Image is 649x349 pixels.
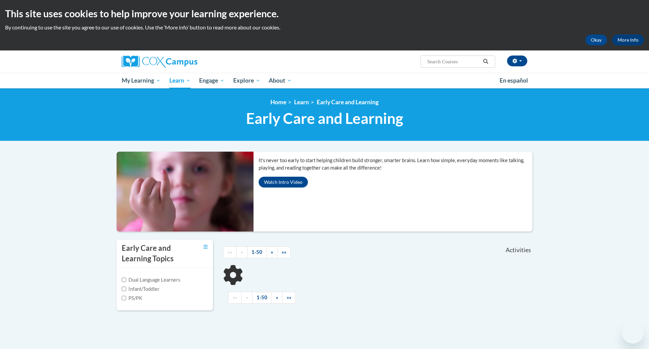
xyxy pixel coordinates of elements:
[122,295,142,302] label: PS/PK
[252,292,272,304] a: 1-50
[271,292,283,304] a: Next
[246,295,248,300] span: «
[507,56,527,66] button: Account Settings
[122,285,160,293] label: Infant/Toddler
[259,157,532,172] p: It’s never too early to start helping children build stronger, smarter brains. Learn how simple, ...
[122,296,126,300] input: Checkbox for Options
[122,276,180,284] label: Dual Language Learners
[247,246,267,258] a: 1-50
[229,73,265,88] a: Explore
[241,249,243,255] span: «
[500,77,528,84] span: En español
[227,249,232,255] span: ««
[165,73,195,88] a: Learn
[259,177,308,188] button: Watch Intro Video
[233,77,260,85] span: Explore
[265,73,296,88] a: About
[117,73,165,88] a: My Learning
[122,56,250,68] a: Cox Campus
[246,109,403,127] span: Early Care and Learning
[427,58,481,66] input: Search Courses
[228,292,242,304] a: Begining
[241,292,253,304] a: Previous
[481,58,491,66] button: Search
[506,246,531,254] span: Activities
[277,246,291,258] a: End
[223,246,237,258] a: Begining
[495,73,532,88] a: En español
[270,99,286,106] a: Home
[266,246,278,258] a: Next
[122,278,126,282] input: Checkbox for Options
[585,35,607,45] button: Okay
[5,24,644,31] p: By continuing to use the site you agree to our use of cookies. Use the ‘More info’ button to read...
[122,243,186,264] h3: Early Care and Learning Topics
[294,99,309,106] a: Learn
[282,292,296,304] a: End
[203,243,208,250] a: Toggle collapse
[622,322,644,344] iframe: Button to launch messaging window
[236,246,247,258] a: Previous
[282,249,286,255] span: »»
[317,99,379,106] a: Early Care and Learning
[276,295,278,300] span: »
[195,73,229,88] a: Engage
[612,35,644,45] a: More Info
[169,77,191,85] span: Learn
[271,249,273,255] span: »
[122,56,197,68] img: Cox Campus
[122,287,126,291] input: Checkbox for Options
[233,295,237,300] span: ««
[287,295,291,300] span: »»
[199,77,224,85] span: Engage
[269,77,292,85] span: About
[122,77,161,85] span: My Learning
[5,7,644,20] h2: This site uses cookies to help improve your learning experience.
[112,73,537,88] div: Main menu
